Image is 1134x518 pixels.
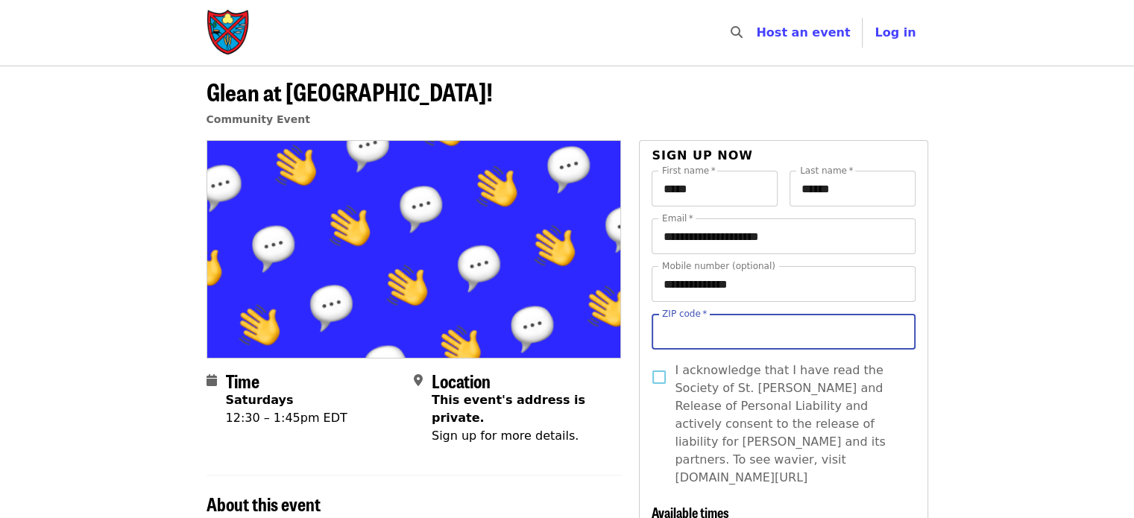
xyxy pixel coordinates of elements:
[652,266,915,302] input: Mobile number (optional)
[432,393,585,425] span: This event's address is private.
[662,166,716,175] label: First name
[207,113,310,125] a: Community Event
[207,74,493,109] span: Glean at [GEOGRAPHIC_DATA]!
[432,429,579,443] span: Sign up for more details.
[207,141,621,357] img: Glean at Lynchburg Community Market! organized by Society of St. Andrew
[652,148,753,162] span: Sign up now
[662,309,707,318] label: ZIP code
[731,25,743,40] i: search icon
[756,25,850,40] a: Host an event
[226,409,347,427] div: 12:30 – 1:45pm EDT
[652,314,915,350] input: ZIP code
[752,15,763,51] input: Search
[652,218,915,254] input: Email
[207,490,321,517] span: About this event
[863,18,927,48] button: Log in
[207,373,217,388] i: calendar icon
[652,171,778,206] input: First name
[662,262,775,271] label: Mobile number (optional)
[207,9,251,57] img: Society of St. Andrew - Home
[790,171,916,206] input: Last name
[226,367,259,394] span: Time
[675,361,903,487] span: I acknowledge that I have read the Society of St. [PERSON_NAME] and Release of Personal Liability...
[875,25,916,40] span: Log in
[662,214,693,223] label: Email
[414,373,423,388] i: map-marker-alt icon
[226,393,294,407] strong: Saturdays
[800,166,853,175] label: Last name
[432,367,491,394] span: Location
